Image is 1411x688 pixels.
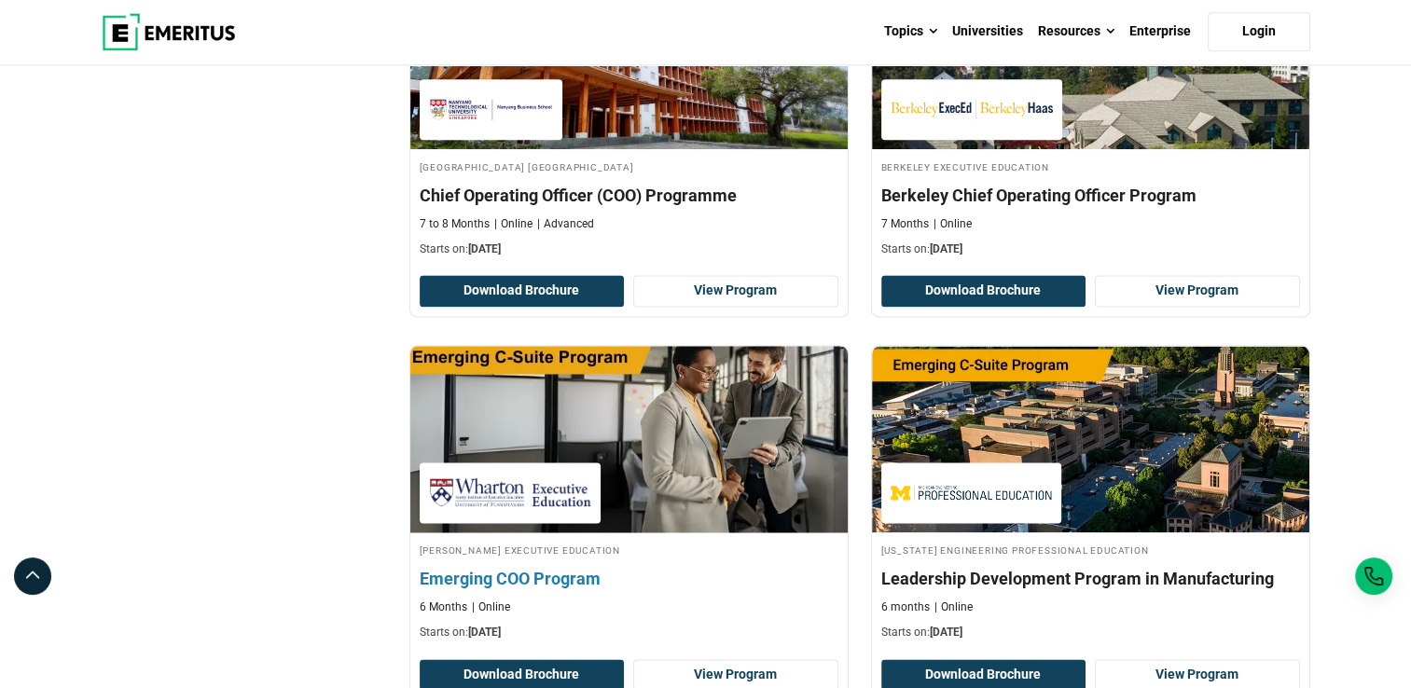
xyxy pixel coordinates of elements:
[934,599,973,615] p: Online
[872,346,1309,532] img: Leadership Development Program in Manufacturing | Online Supply Chain and Operations Course
[468,626,501,639] span: [DATE]
[468,242,501,255] span: [DATE]
[420,599,467,615] p: 6 Months
[1095,275,1300,307] a: View Program
[537,216,594,232] p: Advanced
[420,241,838,257] p: Starts on:
[891,89,1053,131] img: Berkeley Executive Education
[633,275,838,307] a: View Program
[881,275,1086,307] button: Download Brochure
[881,241,1300,257] p: Starts on:
[429,472,591,514] img: Wharton Executive Education
[872,346,1309,650] a: Supply Chain and Operations Course by Michigan Engineering Professional Education - September 25,...
[388,337,869,542] img: Emerging COO Program | Online Supply Chain and Operations Course
[881,216,929,232] p: 7 Months
[881,158,1300,174] h4: Berkeley Executive Education
[410,346,848,650] a: Supply Chain and Operations Course by Wharton Executive Education - September 23, 2025 Wharton Ex...
[429,89,553,131] img: Nanyang Technological University Nanyang Business School
[420,184,838,207] h4: Chief Operating Officer (COO) Programme
[881,599,930,615] p: 6 months
[934,216,972,232] p: Online
[420,158,838,174] h4: [GEOGRAPHIC_DATA] [GEOGRAPHIC_DATA]
[420,275,625,307] button: Download Brochure
[420,542,838,557] h4: [PERSON_NAME] Executive Education
[891,472,1053,514] img: Michigan Engineering Professional Education
[881,625,1300,640] p: Starts on:
[420,216,490,232] p: 7 to 8 Months
[930,242,962,255] span: [DATE]
[930,626,962,639] span: [DATE]
[472,599,510,615] p: Online
[881,542,1300,557] h4: [US_STATE] Engineering Professional Education
[420,625,838,640] p: Starts on:
[420,567,838,590] h4: Emerging COO Program
[881,567,1300,590] h4: Leadership Development Program in Manufacturing
[1208,12,1310,51] a: Login
[494,216,533,232] p: Online
[881,184,1300,207] h4: Berkeley Chief Operating Officer Program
